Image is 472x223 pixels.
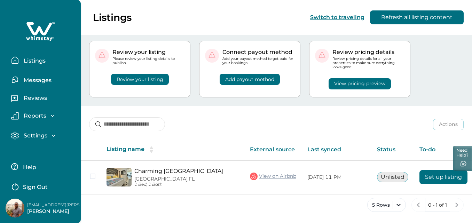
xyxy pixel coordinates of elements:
[134,168,239,174] a: Charming [GEOGRAPHIC_DATA]
[11,73,75,87] button: Messages
[134,182,239,187] p: 1 Bed, 1 Bath
[11,112,75,120] button: Reports
[411,198,425,212] button: previous page
[22,112,46,119] p: Reports
[11,53,75,67] button: Listings
[367,198,406,212] button: 5 Rows
[250,172,296,181] a: View on Airbnb
[310,14,364,21] button: Switch to traveling
[101,139,244,160] th: Listing name
[22,132,47,139] p: Settings
[332,57,404,70] p: Review pricing details for all your properties to make sure everything looks good!
[371,139,414,160] th: Status
[370,10,464,24] button: Refresh all listing content
[112,49,184,56] p: Review your listing
[11,179,73,193] button: Sign Out
[419,170,467,184] button: Set up listing
[22,77,52,84] p: Messages
[222,57,294,65] p: Add your payout method to get paid for your bookings.
[6,199,24,217] img: Whimstay Host
[11,132,75,140] button: Settings
[220,74,280,85] button: Add payout method
[450,198,464,212] button: next page
[222,49,294,56] p: Connect payout method
[144,146,158,153] button: sorting
[22,95,47,102] p: Reviews
[244,139,302,160] th: External source
[329,78,391,89] button: View pricing preview
[107,168,132,186] img: propertyImage_Charming Miami Studio 15min Airport
[428,202,447,209] p: 0 - 1 of 1
[112,57,184,65] p: Please review your listing details to publish.
[332,49,404,56] p: Review pricing details
[11,92,75,106] button: Reviews
[111,74,169,85] button: Review your listing
[377,172,408,182] button: Unlisted
[307,174,366,181] p: [DATE] 11 PM
[302,139,371,160] th: Last synced
[27,208,83,215] p: [PERSON_NAME]
[21,164,36,171] p: Help
[93,11,132,23] p: Listings
[433,119,464,130] button: Actions
[134,176,239,182] p: [GEOGRAPHIC_DATA], FL
[425,198,450,212] button: 0 - 1 of 1
[22,57,46,64] p: Listings
[27,201,83,208] p: [EMAIL_ADDRESS][PERSON_NAME][DOMAIN_NAME]
[11,160,73,174] button: Help
[23,184,48,191] p: Sign Out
